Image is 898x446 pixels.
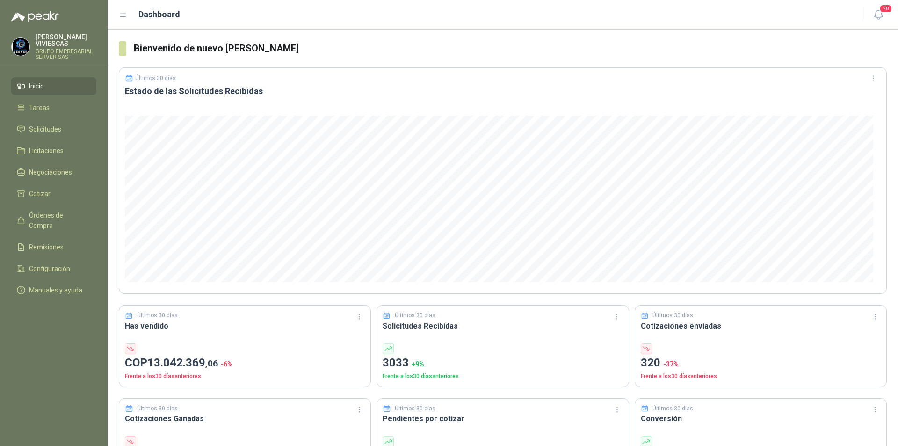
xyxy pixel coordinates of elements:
[138,8,180,21] h1: Dashboard
[147,356,218,369] span: 13.042.369
[652,311,693,320] p: Últimos 30 días
[29,242,64,252] span: Remisiones
[652,404,693,413] p: Últimos 30 días
[11,260,96,278] a: Configuración
[29,146,64,156] span: Licitaciones
[11,185,96,203] a: Cotizar
[134,41,887,56] h3: Bienvenido de nuevo [PERSON_NAME]
[125,86,881,97] h3: Estado de las Solicitudes Recibidas
[383,372,623,381] p: Frente a los 30 días anteriores
[11,99,96,117] a: Tareas
[135,75,176,81] p: Últimos 30 días
[383,354,623,372] p: 3033
[11,142,96,160] a: Licitaciones
[641,320,881,332] h3: Cotizaciones enviadas
[36,34,96,47] p: [PERSON_NAME] VIVIESCAS
[205,358,218,369] span: ,06
[11,238,96,256] a: Remisiones
[11,11,59,22] img: Logo peakr
[395,404,435,413] p: Últimos 30 días
[12,38,29,56] img: Company Logo
[29,189,51,199] span: Cotizar
[383,413,623,424] h3: Pendientes por cotizar
[412,360,424,368] span: + 9 %
[36,49,96,60] p: GRUPO EMPRESARIAL SERVER SAS
[879,4,892,13] span: 20
[11,281,96,299] a: Manuales y ayuda
[29,210,87,231] span: Órdenes de Compra
[137,311,178,320] p: Últimos 30 días
[11,163,96,181] a: Negociaciones
[29,167,72,177] span: Negociaciones
[125,372,365,381] p: Frente a los 30 días anteriores
[221,360,232,368] span: -6 %
[29,102,50,113] span: Tareas
[29,285,82,295] span: Manuales y ayuda
[125,354,365,372] p: COP
[395,311,435,320] p: Últimos 30 días
[125,320,365,332] h3: Has vendido
[29,263,70,274] span: Configuración
[641,354,881,372] p: 320
[11,206,96,234] a: Órdenes de Compra
[663,360,679,368] span: -37 %
[137,404,178,413] p: Últimos 30 días
[383,320,623,332] h3: Solicitudes Recibidas
[870,7,887,23] button: 20
[29,81,44,91] span: Inicio
[641,372,881,381] p: Frente a los 30 días anteriores
[125,413,365,424] h3: Cotizaciones Ganadas
[29,124,61,134] span: Solicitudes
[11,77,96,95] a: Inicio
[11,120,96,138] a: Solicitudes
[641,413,881,424] h3: Conversión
